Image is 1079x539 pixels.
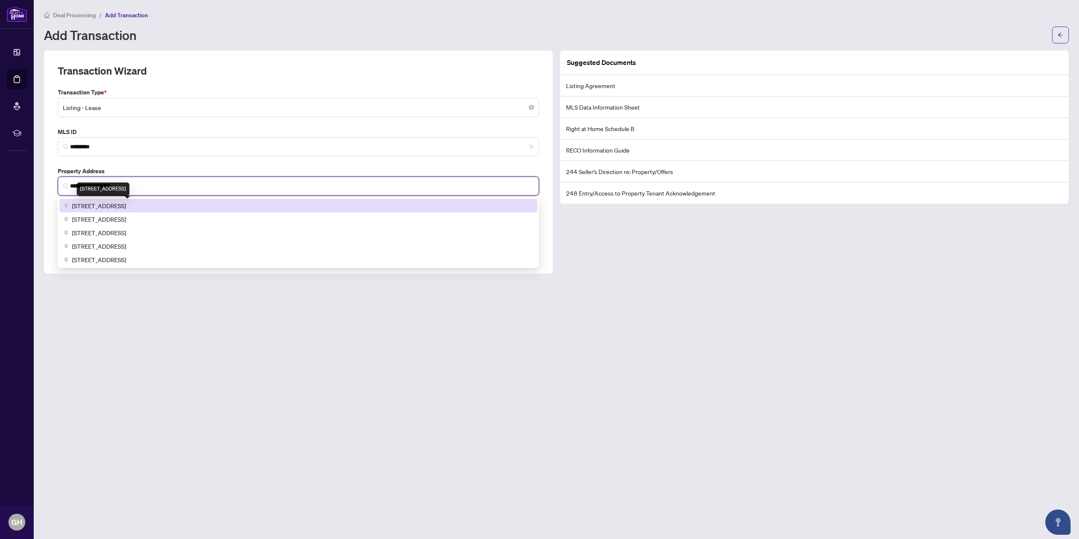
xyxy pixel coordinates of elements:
span: Add Transaction [105,11,148,19]
span: Deal Processing [53,11,96,19]
h2: Transaction Wizard [58,64,147,78]
article: Suggested Documents [567,57,636,68]
img: search_icon [63,183,68,188]
span: [STREET_ADDRESS] [72,255,126,264]
h1: Add Transaction [44,28,137,42]
span: home [44,12,50,18]
span: close [529,144,534,149]
span: GH [11,516,22,528]
li: MLS Data Information Sheet [560,97,1068,118]
label: Transaction Type [58,88,539,97]
li: / [99,10,102,20]
label: MLS ID [58,127,539,137]
label: Property Address [58,166,539,176]
span: Listing - Lease [63,99,534,115]
span: arrow-left [1058,32,1063,38]
img: logo [7,6,27,22]
button: Open asap [1045,510,1071,535]
li: RECO Information Guide [560,139,1068,161]
li: Listing Agreement [560,75,1068,97]
img: search_icon [63,144,68,149]
span: [STREET_ADDRESS] [72,215,126,224]
span: [STREET_ADDRESS] [72,228,126,237]
span: [STREET_ADDRESS] [72,201,126,210]
li: 248 Entry/Access to Property Tenant Acknowledgement [560,182,1068,204]
span: [STREET_ADDRESS] [72,241,126,251]
div: [STREET_ADDRESS] [77,182,129,196]
li: Right at Home Schedule B [560,118,1068,139]
li: 244 Seller’s Direction re: Property/Offers [560,161,1068,182]
span: close-circle [529,105,534,110]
